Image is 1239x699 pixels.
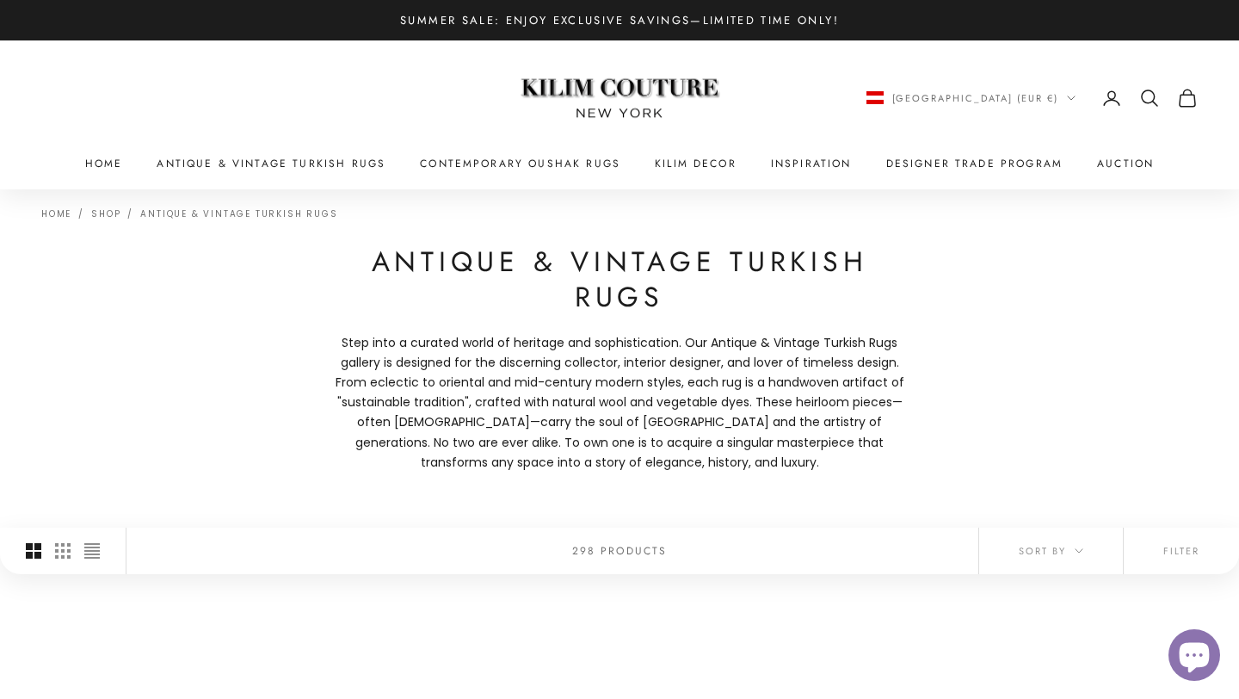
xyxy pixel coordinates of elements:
summary: Kilim Decor [655,155,737,172]
a: Shop [91,207,120,220]
a: Antique & Vintage Turkish Rugs [140,207,337,220]
button: Switch to smaller product images [55,528,71,574]
nav: Secondary navigation [866,88,1199,108]
button: Switch to larger product images [26,528,41,574]
a: Inspiration [771,155,852,172]
button: Switch to compact product images [84,528,100,574]
p: 298 products [572,542,668,560]
nav: Primary navigation [41,155,1198,172]
img: Austria [866,91,884,104]
a: Designer Trade Program [886,155,1063,172]
inbox-online-store-chat: Shopify online store chat [1163,629,1225,685]
span: Sort by [1019,543,1083,559]
button: Change country or currency [866,90,1076,106]
a: Antique & Vintage Turkish Rugs [157,155,385,172]
button: Filter [1124,528,1239,574]
p: Summer Sale: Enjoy Exclusive Savings—Limited Time Only! [400,11,839,29]
a: Home [41,207,71,220]
img: Logo of Kilim Couture New York [512,58,727,139]
nav: Breadcrumb [41,207,337,219]
a: Contemporary Oushak Rugs [420,155,620,172]
a: Auction [1097,155,1154,172]
span: [GEOGRAPHIC_DATA] (EUR €) [892,90,1059,106]
button: Sort by [979,528,1123,574]
h1: Antique & Vintage Turkish Rugs [327,244,912,316]
p: Step into a curated world of heritage and sophistication. Our Antique & Vintage Turkish Rugs gall... [327,333,912,473]
a: Home [85,155,123,172]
